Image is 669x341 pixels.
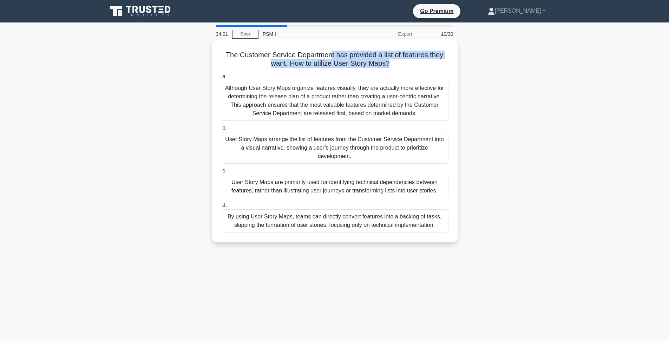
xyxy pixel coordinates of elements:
[258,27,355,41] div: PSM I
[232,30,258,39] a: Stop
[221,209,448,232] div: By using User Story Maps, teams can directly convert features into a backlog of tasks, skipping t...
[222,73,227,79] span: a.
[222,125,227,131] span: b.
[416,7,458,15] a: Go Premium
[417,27,458,41] div: 10/30
[355,27,417,41] div: Expert
[220,51,449,68] h5: The Customer Service Department has provided a list of features they want. How to utilize User St...
[221,175,448,198] div: User Story Maps are primarily used for identifying technical dependencies between features, rathe...
[222,168,227,173] span: c.
[221,132,448,164] div: User Story Maps arrange the list of features from the Customer Service Department into a visual n...
[471,4,562,18] a: [PERSON_NAME]
[221,81,448,121] div: Although User Story Maps organize features visually, they are actually more effective for determi...
[212,27,232,41] div: 34:01
[222,202,227,208] span: d.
